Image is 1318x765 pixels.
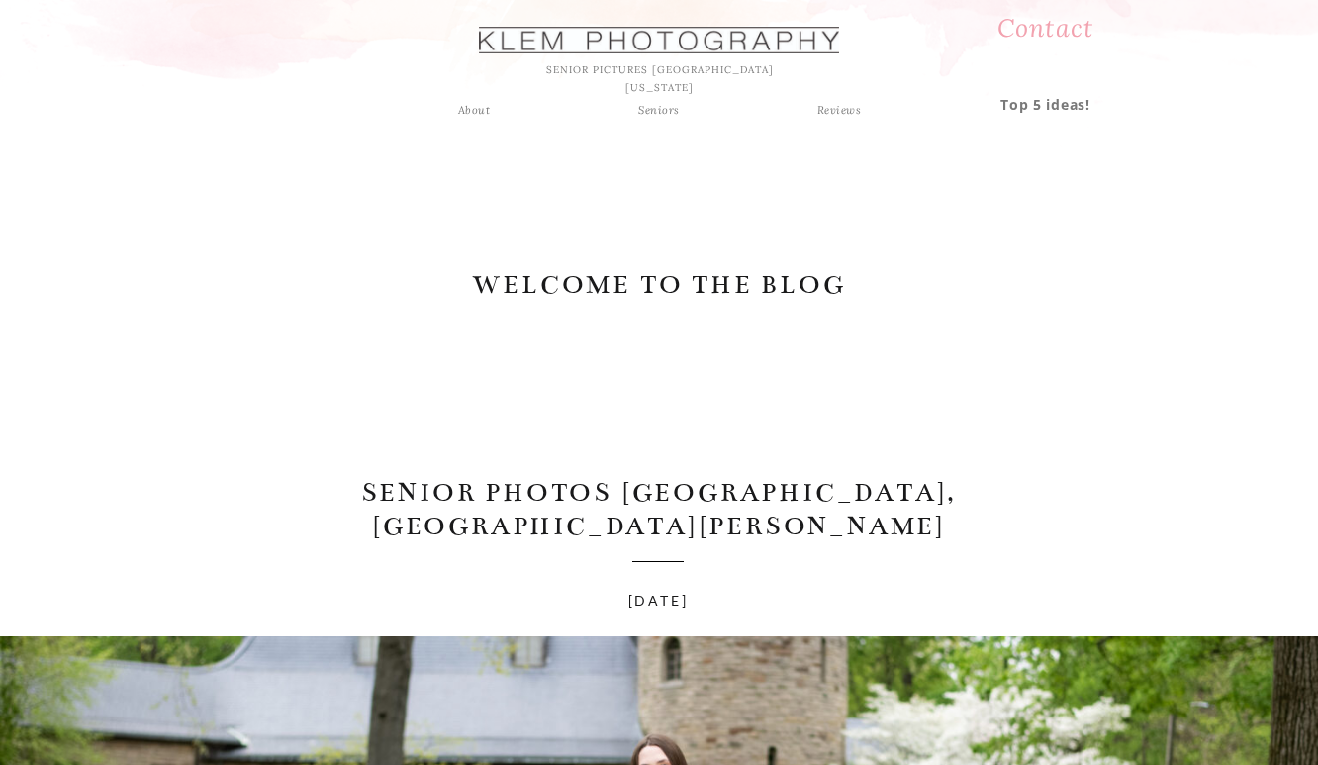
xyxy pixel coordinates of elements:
[530,61,789,80] h1: SENIOR PICTURES [GEOGRAPHIC_DATA] [US_STATE]
[623,101,695,119] a: Seniors
[448,101,500,119] a: About
[970,6,1121,53] a: Contact
[471,268,847,307] a: WELCOME TO THE BLOG
[511,588,805,621] h3: [DATE]
[980,92,1111,111] a: Top 5 ideas!
[792,101,887,119] a: Reviews
[214,476,1104,576] h1: Senior Photos [GEOGRAPHIC_DATA], [GEOGRAPHIC_DATA][PERSON_NAME][GEOGRAPHIC_DATA] Senior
